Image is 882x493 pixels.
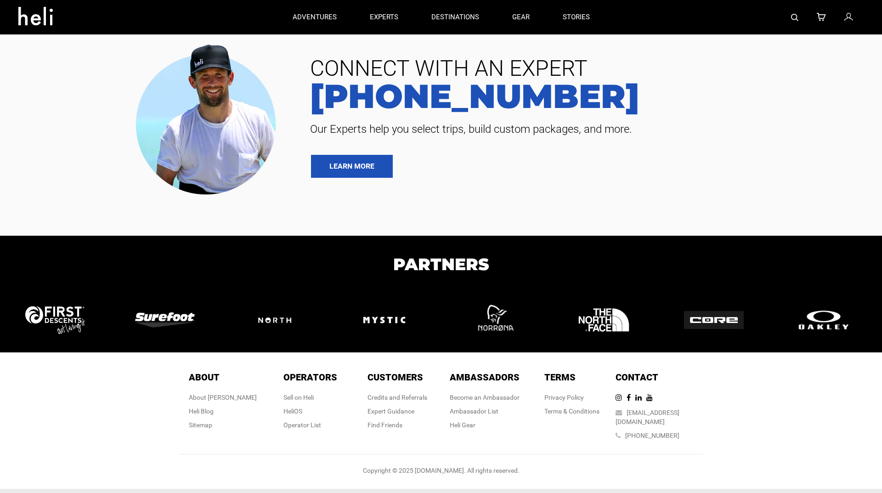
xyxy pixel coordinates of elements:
img: logo [25,306,85,334]
p: destinations [431,12,479,22]
span: Contact [616,372,658,383]
a: Privacy Policy [544,394,584,401]
img: logo [356,291,413,349]
img: logo [245,305,305,336]
span: About [189,372,220,383]
img: logo [135,312,195,327]
div: Operator List [283,420,337,430]
span: Terms [544,372,576,383]
a: [PHONE_NUMBER] [625,432,679,439]
a: Terms & Conditions [544,408,599,415]
a: Credits and Referrals [367,394,427,401]
a: LEARN MORE [311,155,393,178]
div: Sell on Heli [283,393,337,402]
div: Ambassador List [450,407,520,416]
div: Sitemap [189,420,257,430]
a: Heli Gear [450,421,475,429]
a: Expert Guidance [367,408,414,415]
img: logo [465,291,523,349]
div: Copyright © 2025 [DOMAIN_NAME]. All rights reserved. [179,466,703,475]
img: logo [684,311,744,329]
span: Ambassadors [450,372,520,383]
a: Heli Blog [189,408,214,415]
a: [EMAIL_ADDRESS][DOMAIN_NAME] [616,409,679,425]
p: experts [370,12,398,22]
span: Customers [367,372,423,383]
a: [PHONE_NUMBER] [303,79,868,113]
a: HeliOS [283,408,302,415]
span: CONNECT WITH AN EXPERT [303,57,868,79]
div: Find Friends [367,420,427,430]
img: logo [575,291,633,349]
span: Our Experts help you select trips, build custom packages, and more. [303,122,868,136]
img: logo [794,308,854,332]
a: Become an Ambassador [450,394,520,401]
img: search-bar-icon.svg [791,14,798,21]
img: contact our team [129,37,289,199]
p: adventures [293,12,337,22]
span: Operators [283,372,337,383]
div: About [PERSON_NAME] [189,393,257,402]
